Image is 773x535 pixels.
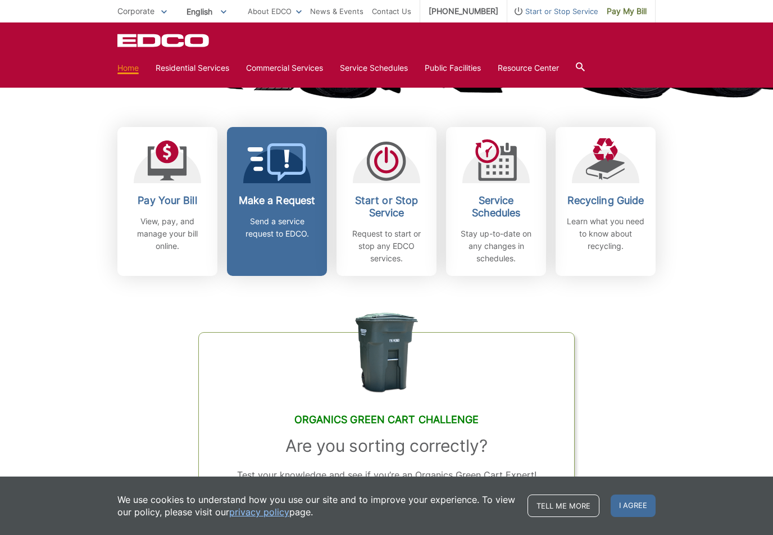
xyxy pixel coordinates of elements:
p: Send a service request to EDCO. [235,215,319,240]
a: Service Schedules Stay up-to-date on any changes in schedules. [446,127,546,276]
a: Public Facilities [425,62,481,74]
span: Corporate [117,6,154,16]
p: Stay up-to-date on any changes in schedules. [454,228,538,265]
h2: Start or Stop Service [345,194,428,219]
a: Resource Center [498,62,559,74]
a: Make a Request Send a service request to EDCO. [227,127,327,276]
a: EDCD logo. Return to the homepage. [117,34,211,47]
a: Recycling Guide Learn what you need to know about recycling. [556,127,656,276]
a: Contact Us [372,5,411,17]
span: Pay My Bill [607,5,647,17]
a: News & Events [310,5,363,17]
span: English [178,2,235,21]
span: I agree [611,495,656,517]
a: Service Schedules [340,62,408,74]
a: privacy policy [229,506,289,518]
a: Commercial Services [246,62,323,74]
a: Home [117,62,139,74]
a: About EDCO [248,5,302,17]
p: Test your knowledge and see if you’re an Organics Green Cart Expert! [221,467,552,483]
h2: Make a Request [235,194,319,207]
p: View, pay, and manage your bill online. [126,215,209,252]
h2: Organics Green Cart Challenge [221,414,552,426]
a: Tell me more [528,495,599,517]
h3: Are you sorting correctly? [221,436,552,456]
h2: Recycling Guide [564,194,647,207]
p: Request to start or stop any EDCO services. [345,228,428,265]
p: Learn what you need to know about recycling. [564,215,647,252]
p: We use cookies to understand how you use our site and to improve your experience. To view our pol... [117,493,516,518]
h2: Pay Your Bill [126,194,209,207]
a: Pay Your Bill View, pay, and manage your bill online. [117,127,217,276]
a: Residential Services [156,62,229,74]
h2: Service Schedules [454,194,538,219]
